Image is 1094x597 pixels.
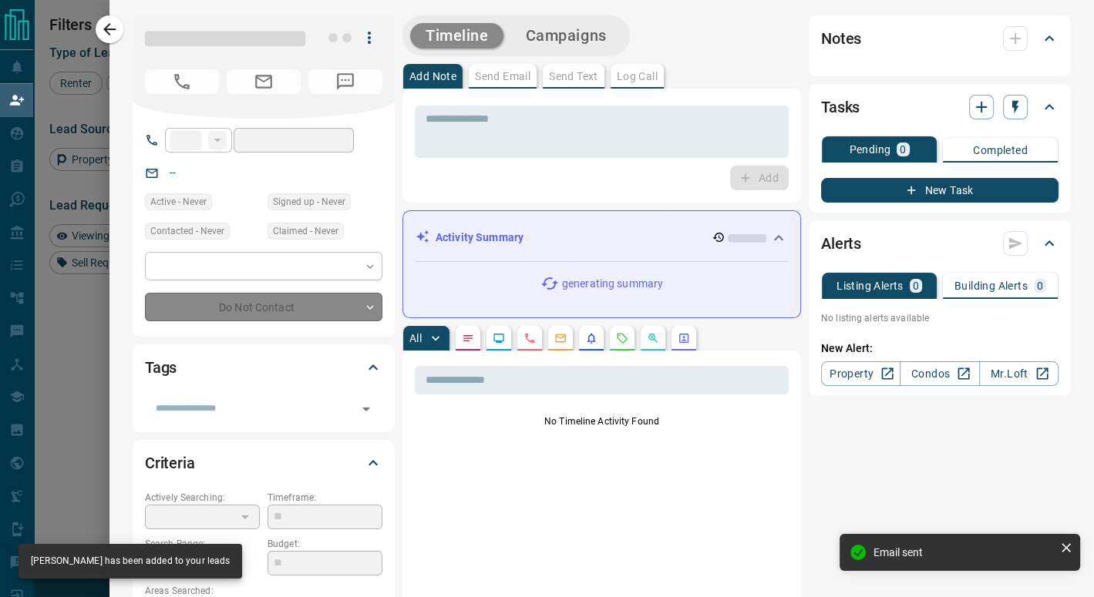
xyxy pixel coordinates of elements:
p: Listing Alerts [836,280,904,291]
div: Activity Summary [416,223,788,252]
p: generating summary [562,276,663,292]
p: Timeframe: [268,491,382,505]
span: No Number [145,69,219,94]
div: Tasks [821,89,1059,126]
p: No Timeline Activity Found [415,414,789,428]
p: 0 [900,144,906,155]
button: New Task [821,178,1059,203]
p: Completed [973,145,1028,156]
button: Campaigns [510,23,621,49]
div: Criteria [145,444,382,481]
div: Notes [821,20,1059,57]
p: Building Alerts [954,280,1028,291]
span: Active - Never [150,194,207,210]
p: 0 [1037,280,1043,291]
svg: Lead Browsing Activity [493,332,505,344]
p: 0 [913,280,919,291]
svg: Emails [554,332,567,344]
h2: Alerts [821,231,861,256]
span: Contacted - Never [150,223,224,239]
a: Mr.Loft [979,361,1059,386]
h2: Criteria [145,451,195,475]
h2: Tasks [821,95,860,119]
h2: Notes [821,26,861,51]
p: Activity Summary [436,230,523,246]
svg: Opportunities [647,332,659,344]
div: Alerts [821,225,1059,262]
a: Property [821,361,900,386]
svg: Agent Actions [678,332,690,344]
span: Signed up - Never [273,194,345,210]
span: Claimed - Never [273,223,338,239]
svg: Calls [523,332,536,344]
button: Open [355,398,377,420]
p: New Alert: [821,340,1059,357]
a: Condos [900,361,979,386]
h2: Tags [145,355,177,380]
p: All [409,333,422,344]
p: No listing alerts available [821,311,1059,325]
p: Pending [849,144,890,155]
svg: Listing Alerts [585,332,597,344]
p: Add Note [409,71,456,82]
a: -- [170,166,176,179]
span: No Number [308,69,382,94]
div: [PERSON_NAME] has been added to your leads [31,548,230,574]
svg: Requests [616,332,628,344]
div: Tags [145,349,382,386]
span: No Email [227,69,301,94]
button: Timeline [410,23,504,49]
p: Actively Searching: [145,491,260,505]
svg: Notes [462,332,474,344]
div: Email sent [874,546,1054,558]
p: Search Range: [145,537,260,551]
p: Budget: [268,537,382,551]
div: Do Not Contact [145,293,382,321]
